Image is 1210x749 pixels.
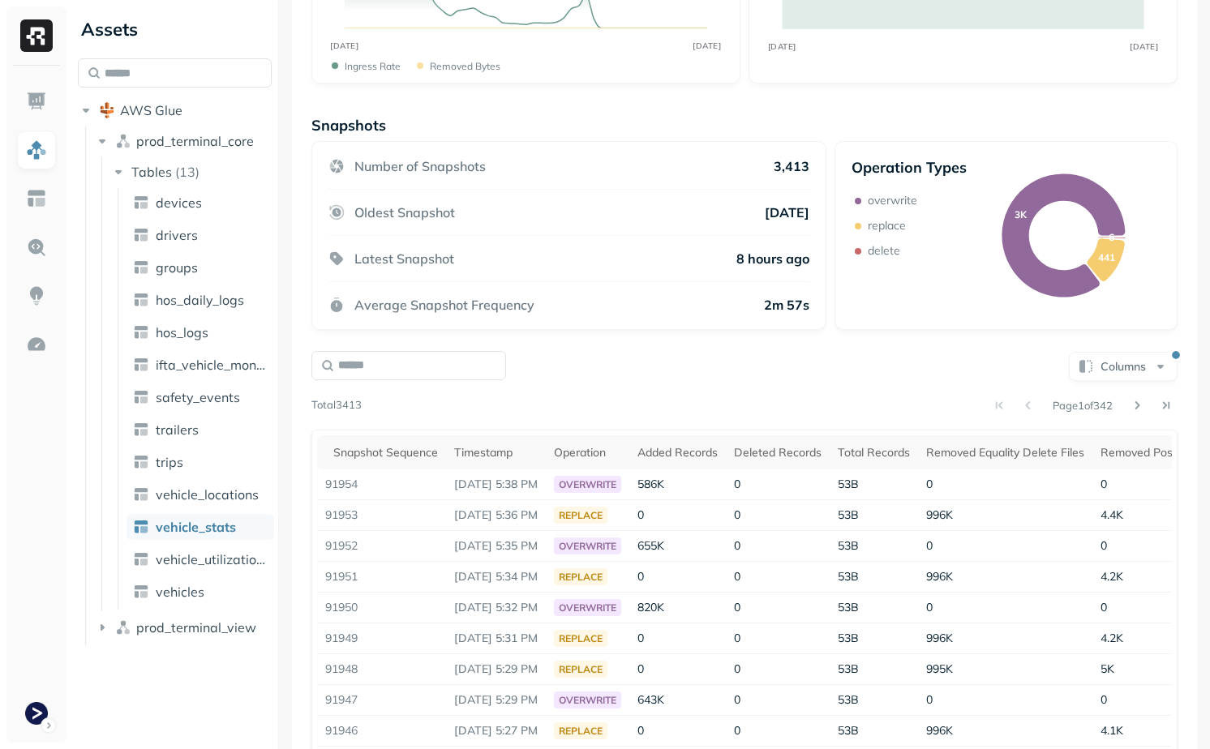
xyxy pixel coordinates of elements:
[354,204,455,220] p: Oldest Snapshot
[133,486,149,503] img: table
[333,445,438,460] div: Snapshot Sequence
[133,324,149,340] img: table
[554,722,607,739] div: replace
[317,623,446,654] td: 91949
[354,250,454,267] p: Latest Snapshot
[120,102,182,118] span: AWS Glue
[1101,507,1123,522] span: 4.4K
[136,133,254,149] span: prod_terminal_core
[1130,41,1158,51] tspan: [DATE]
[156,584,204,600] span: vehicles
[131,164,172,180] span: Tables
[734,445,822,460] div: Deleted Records
[1101,692,1107,707] span: 0
[926,723,953,738] span: 996K
[926,692,933,707] span: 0
[136,619,256,636] span: prod_terminal_view
[26,139,47,160] img: Assets
[133,519,149,535] img: table
[838,445,910,460] div: Total Records
[311,116,386,135] p: Snapshots
[554,599,621,616] div: overwrite
[317,562,446,593] td: 91951
[868,193,917,208] p: overwrite
[454,723,538,738] p: Sep 11, 2025 5:27 PM
[115,133,131,149] img: namespace
[127,514,274,540] a: vehicle_stats
[26,237,47,258] img: Query Explorer
[127,449,274,475] a: trips
[838,507,859,522] span: 53B
[127,255,274,280] a: groups
[637,600,664,614] span: 820K
[127,222,274,248] a: drivers
[156,422,199,438] span: trailers
[133,454,149,470] img: table
[156,486,259,503] span: vehicle_locations
[78,16,272,42] div: Assets
[926,507,953,522] span: 996K
[156,357,268,373] span: ifta_vehicle_months
[133,227,149,243] img: table
[454,477,538,492] p: Sep 11, 2025 5:38 PM
[1101,723,1123,738] span: 4.1K
[554,445,621,460] div: Operation
[637,538,664,553] span: 655K
[26,91,47,112] img: Dashboard
[734,538,740,553] span: 0
[354,158,486,174] p: Number of Snapshots
[317,716,446,747] td: 91946
[25,702,48,725] img: Terminal
[734,661,740,676] span: 0
[1015,208,1028,220] text: 3K
[774,158,809,174] p: 3,413
[127,579,274,605] a: vehicles
[637,661,644,676] span: 0
[78,97,272,123] button: AWS Glue
[637,507,644,522] span: 0
[1053,398,1113,413] p: Page 1 of 342
[94,128,272,154] button: prod_terminal_core
[637,569,644,584] span: 0
[1098,251,1115,263] text: 441
[127,417,274,443] a: trailers
[734,631,740,645] span: 0
[838,723,859,738] span: 53B
[133,584,149,600] img: table
[926,445,1084,460] div: Removed Equality Delete Files
[838,661,859,676] span: 53B
[133,422,149,438] img: table
[354,297,534,313] p: Average Snapshot Frequency
[127,481,274,507] a: vehicle_locations
[838,477,859,491] span: 53B
[311,397,362,413] p: Total 3413
[26,334,47,355] img: Optimization
[156,195,202,211] span: devices
[852,158,967,177] p: Operation Types
[1109,231,1114,243] text: 6
[133,259,149,276] img: table
[26,188,47,209] img: Asset Explorer
[454,661,538,677] p: Sep 11, 2025 5:29 PM
[926,477,933,491] span: 0
[430,60,500,72] p: Removed bytes
[926,600,933,614] span: 0
[317,531,446,562] td: 91952
[1101,661,1114,676] span: 5K
[838,692,859,707] span: 53B
[317,500,446,531] td: 91953
[20,19,53,52] img: Ryft
[156,389,240,405] span: safety_events
[926,631,953,645] span: 996K
[317,469,446,500] td: 91954
[317,654,446,685] td: 91948
[554,691,621,708] div: overwrite
[768,41,796,51] tspan: [DATE]
[637,477,664,491] span: 586K
[734,477,740,491] span: 0
[554,537,621,554] div: overwrite
[554,568,607,585] div: replace
[554,507,607,524] div: replace
[926,661,953,676] span: 995K
[94,614,272,640] button: prod_terminal_view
